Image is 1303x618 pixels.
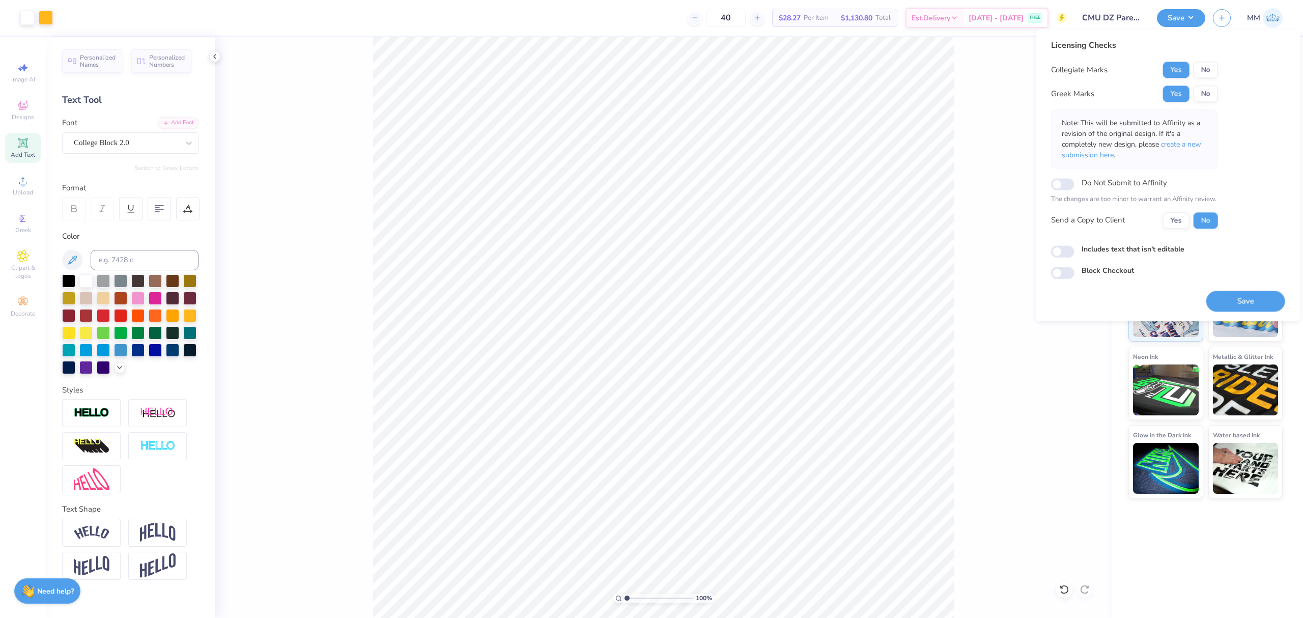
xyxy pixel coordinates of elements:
[1213,364,1279,415] img: Metallic & Glitter Ink
[1213,351,1273,362] span: Metallic & Glitter Ink
[62,182,200,194] div: Format
[1051,215,1125,227] div: Send a Copy to Client
[91,250,199,270] input: e.g. 7428 c
[13,188,33,196] span: Upload
[1206,291,1285,312] button: Save
[62,231,199,242] div: Color
[74,407,109,419] img: Stroke
[62,117,77,129] label: Font
[1213,430,1260,440] span: Water based Ink
[1194,86,1218,102] button: No
[1213,443,1279,494] img: Water based Ink
[11,75,35,83] span: Image AI
[912,13,950,23] span: Est. Delivery
[140,553,176,578] img: Rise
[62,503,199,515] div: Text Shape
[1194,62,1218,78] button: No
[158,117,199,129] div: Add Font
[875,13,891,23] span: Total
[1051,194,1218,205] p: The changes are too minor to warrant an Affinity review.
[74,468,109,490] img: Free Distort
[1074,8,1149,28] input: Untitled Design
[5,264,41,280] span: Clipart & logos
[1062,118,1207,160] p: Note: This will be submitted to Affinity as a revision of the original design. If it's a complete...
[140,440,176,452] img: Negative Space
[804,13,829,23] span: Per Item
[969,13,1024,23] span: [DATE] - [DATE]
[1051,64,1108,76] div: Collegiate Marks
[135,164,199,172] button: Switch to Greek Letters
[15,226,31,234] span: Greek
[80,54,116,68] span: Personalized Names
[1163,86,1189,102] button: Yes
[74,556,109,576] img: Flag
[696,594,712,603] span: 100 %
[140,407,176,419] img: Shadow
[1163,212,1189,229] button: Yes
[1133,364,1199,415] img: Neon Ink
[1157,9,1205,27] button: Save
[37,586,74,596] strong: Need help?
[1194,212,1218,229] button: No
[1163,62,1189,78] button: Yes
[1051,88,1094,100] div: Greek Marks
[1263,8,1283,28] img: Mariah Myssa Salurio
[779,13,801,23] span: $28.27
[11,310,35,318] span: Decorate
[12,113,34,121] span: Designs
[1133,443,1199,494] img: Glow in the Dark Ink
[1247,12,1260,24] span: MM
[1082,244,1184,255] label: Includes text that isn't editable
[62,384,199,396] div: Styles
[149,54,185,68] span: Personalized Numbers
[62,93,199,107] div: Text Tool
[1051,39,1218,51] div: Licensing Checks
[1133,351,1158,362] span: Neon Ink
[140,523,176,542] img: Arch
[1133,430,1191,440] span: Glow in the Dark Ink
[1082,265,1134,276] label: Block Checkout
[1082,176,1167,189] label: Do Not Submit to Affinity
[11,151,35,159] span: Add Text
[841,13,872,23] span: $1,130.80
[1062,139,1201,160] span: create a new submission here
[1247,8,1283,28] a: MM
[706,9,746,27] input: – –
[1030,14,1040,21] span: FREE
[74,438,109,455] img: 3d Illusion
[74,526,109,540] img: Arc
